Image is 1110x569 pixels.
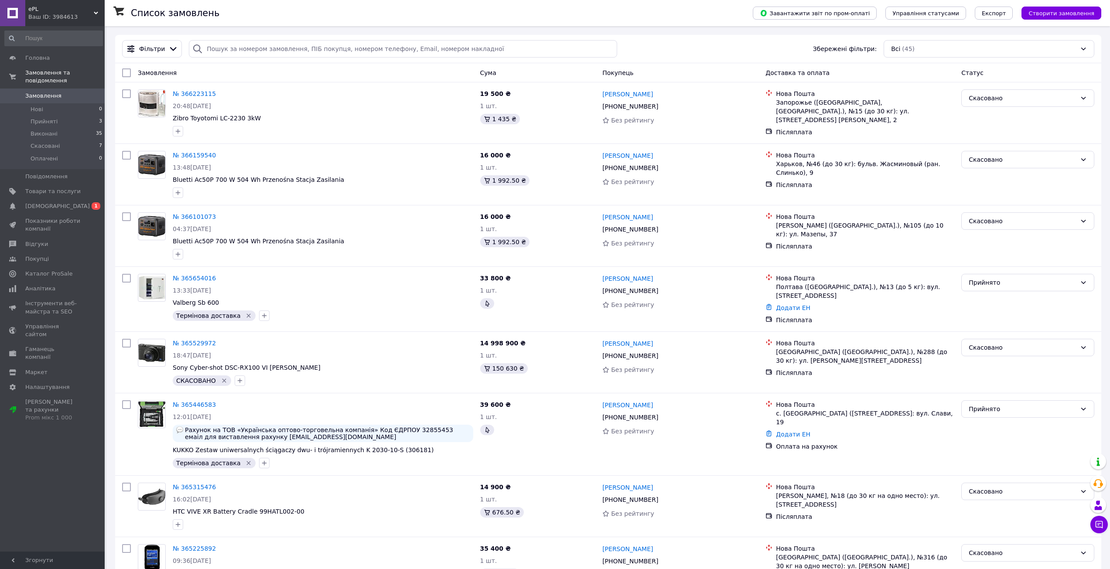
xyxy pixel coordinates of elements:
[173,115,261,122] a: Zibro Toyotomi LC-2230 3kW
[480,507,524,518] div: 676.50 ₴
[602,483,653,492] a: [PERSON_NAME]
[480,275,511,282] span: 33 800 ₴
[25,383,70,391] span: Налаштування
[176,460,240,467] span: Термінова доставка
[776,339,954,348] div: Нова Пошта
[813,44,877,53] span: Збережені фільтри:
[776,274,954,283] div: Нова Пошта
[138,400,166,428] a: Фото товару
[1090,516,1108,533] button: Чат з покупцем
[185,426,470,440] span: Рахунок на ТОВ «Українська оптово-торговельна компанія» Код ЄДРПОУ 32855453 емаіл для виставлення...
[25,54,50,62] span: Головна
[176,426,183,433] img: :speech_balloon:
[138,69,177,76] span: Замовлення
[982,10,1006,17] span: Експорт
[776,409,954,426] div: с. [GEOGRAPHIC_DATA] ([STREET_ADDRESS]: вул. Слави, 19
[138,212,166,240] a: Фото товару
[1028,10,1094,17] span: Створити замовлення
[480,69,496,76] span: Cума
[25,414,81,422] div: Prom мікс 1 000
[602,339,653,348] a: [PERSON_NAME]
[480,545,511,552] span: 35 400 ₴
[173,364,321,371] a: Sony Cyber-shot DSC-RX100 VI [PERSON_NAME]
[189,40,617,58] input: Пошук за номером замовлення, ПІБ покупця, номером телефону, Email, номером накладної
[776,160,954,177] div: Харьков, №46 (до 30 кг): бульв. Жасминовый (ран. Слинько), 9
[25,202,90,210] span: [DEMOGRAPHIC_DATA]
[173,164,211,171] span: 13:48[DATE]
[776,491,954,509] div: [PERSON_NAME], №18 (до 30 кг на одно место): ул. [STREET_ADDRESS]
[138,216,165,237] img: Фото товару
[28,13,105,21] div: Ваш ID: 3984613
[480,496,497,503] span: 1 шт.
[25,270,72,278] span: Каталог ProSale
[601,162,660,174] div: [PHONE_NUMBER]
[99,142,102,150] span: 7
[765,69,830,76] span: Доставка та оплата
[99,106,102,113] span: 0
[31,155,58,163] span: Оплачені
[776,242,954,251] div: Післяплата
[885,7,966,20] button: Управління статусами
[25,69,105,85] span: Замовлення та повідомлення
[173,484,216,491] a: № 365315476
[173,446,434,453] a: KUKKO Zestaw uniwersalnych ściągaczy dwu- i trójramiennych K 2030-10-S (306181)
[611,240,654,247] span: Без рейтингу
[891,44,900,53] span: Всі
[92,202,100,210] span: 1
[480,352,497,359] span: 1 шт.
[173,102,211,109] span: 20:48[DATE]
[1013,9,1101,16] a: Створити замовлення
[602,151,653,160] a: [PERSON_NAME]
[25,240,48,248] span: Відгуки
[173,413,211,420] span: 12:01[DATE]
[221,377,228,384] svg: Видалити мітку
[776,431,810,438] a: Додати ЕН
[138,151,166,179] a: Фото товару
[25,217,81,233] span: Показники роботи компанії
[776,544,954,553] div: Нова Пошта
[138,483,166,511] a: Фото товару
[25,255,49,263] span: Покупці
[173,340,216,347] a: № 365529972
[173,299,219,306] span: Valberg Sb 600
[173,496,211,503] span: 16:02[DATE]
[480,557,497,564] span: 1 шт.
[31,130,58,138] span: Виконані
[776,221,954,239] div: [PERSON_NAME] ([GEOGRAPHIC_DATA].), №105 (до 10 кг): ул. Мазепы, 37
[138,402,165,426] img: Фото товару
[139,44,165,53] span: Фільтри
[138,89,166,117] a: Фото товару
[173,508,304,515] span: HTC VIVE XR Battery Cradle 99HATL002-00
[602,545,653,553] a: [PERSON_NAME]
[969,404,1076,414] div: Прийнято
[173,176,344,183] a: Bluetti Ac50P 700 W 504 Wh Przenośna Stacja Zasilania
[480,213,511,220] span: 16 000 ₴
[969,93,1076,103] div: Скасовано
[173,213,216,220] a: № 366101073
[753,7,877,20] button: Завантажити звіт по пром-оплаті
[969,487,1076,496] div: Скасовано
[601,494,660,506] div: [PHONE_NUMBER]
[975,7,1013,20] button: Експорт
[602,213,653,221] a: [PERSON_NAME]
[969,278,1076,287] div: Прийнято
[173,225,211,232] span: 04:37[DATE]
[611,178,654,185] span: Без рейтингу
[173,275,216,282] a: № 365654016
[31,142,60,150] span: Скасовані
[611,366,654,373] span: Без рейтингу
[602,90,653,99] a: [PERSON_NAME]
[611,428,654,435] span: Без рейтингу
[776,304,810,311] a: Додати ЕН
[776,442,954,451] div: Оплата на рахунок
[173,238,344,245] a: Bluetti Ac50P 700 W 504 Wh Przenośna Stacja Zasilania
[602,274,653,283] a: [PERSON_NAME]
[969,216,1076,226] div: Скасовано
[96,130,102,138] span: 35
[776,368,954,377] div: Післяплата
[245,312,252,319] svg: Видалити мітку
[776,400,954,409] div: Нова Пошта
[173,152,216,159] a: № 366159540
